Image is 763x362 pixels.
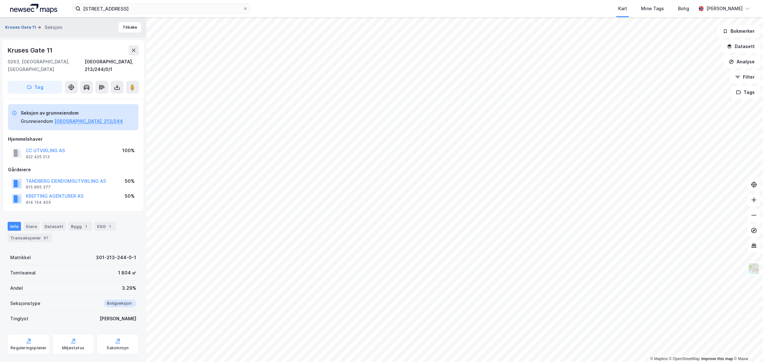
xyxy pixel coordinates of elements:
div: Hjemmelshaver [8,135,138,143]
img: logo.a4113a55bc3d86da70a041830d287a7e.svg [10,4,57,13]
div: Tomteareal [10,269,36,277]
div: 3.29% [122,284,136,292]
div: Saksinnsyn [107,345,129,351]
div: 922 425 213 [26,154,50,160]
div: 301-213-244-0-1 [96,254,136,261]
button: Filter [730,71,760,83]
div: Eiere [24,222,39,231]
div: Datasett [42,222,66,231]
div: Matrikkel [10,254,31,261]
div: Mine Tags [641,5,664,12]
div: Seksjonstype [10,300,40,307]
button: Tilbake [118,22,141,32]
div: [GEOGRAPHIC_DATA], 213/244/0/1 [85,58,139,73]
iframe: Chat Widget [731,331,763,362]
div: Bygg [68,222,92,231]
a: Improve this map [702,357,733,361]
button: Bokmerker [717,25,760,38]
div: Kart [618,5,627,12]
div: Bolig [678,5,689,12]
button: Tag [8,81,62,94]
div: 915 965 377 [26,185,51,190]
a: OpenStreetMap [669,357,700,361]
div: Kruses Gate 11 [8,45,54,55]
button: Datasett [722,40,760,53]
button: Analyse [724,55,760,68]
div: [PERSON_NAME] [706,5,743,12]
div: Gårdeiere [8,166,138,174]
div: 914 154 405 [26,200,51,205]
a: Mapbox [650,357,668,361]
div: 50% [125,177,135,185]
div: 50% [125,192,135,200]
div: Reguleringsplaner [11,345,46,351]
div: Seksjon av grunneiendom [21,109,123,117]
div: ESG [95,222,116,231]
div: Info [8,222,21,231]
button: Tags [731,86,760,99]
button: [GEOGRAPHIC_DATA], 213/244 [54,117,123,125]
div: [PERSON_NAME] [100,315,136,323]
div: 0263, [GEOGRAPHIC_DATA], [GEOGRAPHIC_DATA] [8,58,85,73]
div: Grunneiendom [21,117,53,125]
div: 1 [83,223,89,230]
div: Miljøstatus [62,345,84,351]
div: 67 [42,235,50,241]
div: Transaksjoner [8,233,52,242]
input: Søk på adresse, matrikkel, gårdeiere, leietakere eller personer [81,4,243,13]
div: 1 [107,223,113,230]
div: Seksjon [45,24,62,31]
div: 1 804 ㎡ [118,269,136,277]
div: Tinglyst [10,315,28,323]
div: Andel [10,284,23,292]
div: 100% [122,147,135,154]
button: Kruses Gate 11 [5,24,37,31]
img: Z [748,263,760,275]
